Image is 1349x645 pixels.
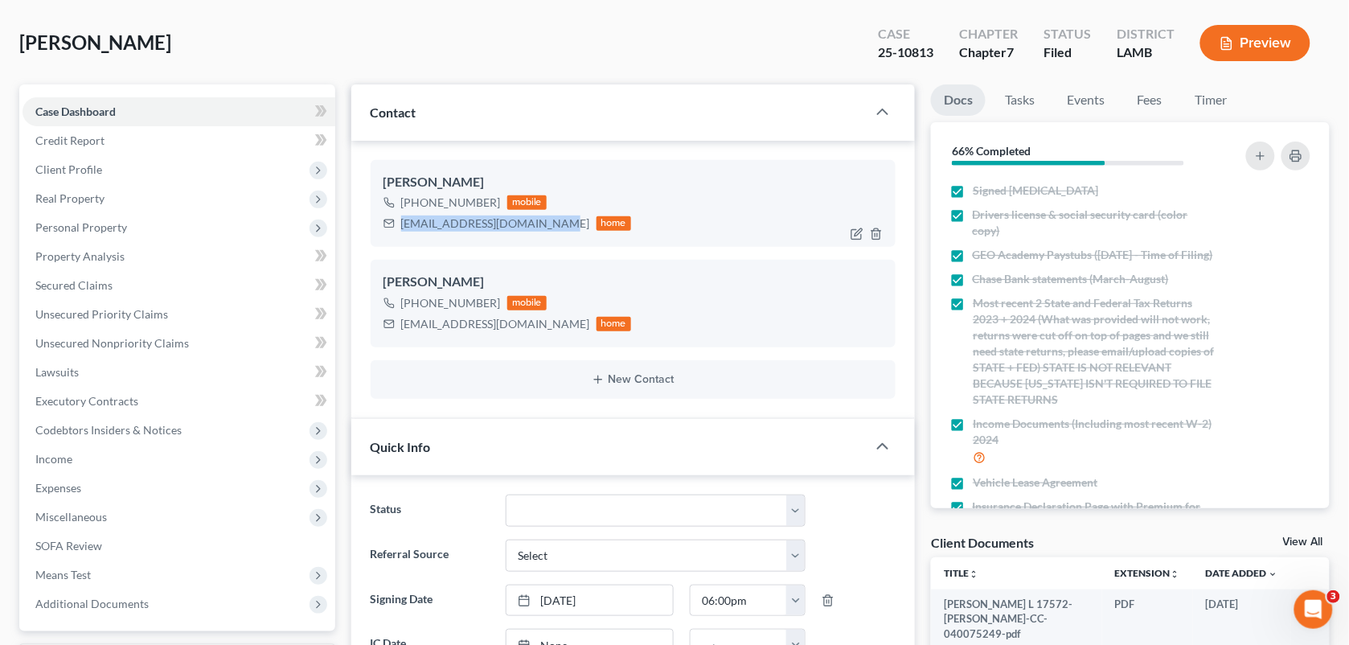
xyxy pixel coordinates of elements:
div: LAMB [1117,43,1175,62]
a: Property Analysis [23,242,335,271]
span: Miscellaneous [35,510,107,524]
div: [EMAIL_ADDRESS][DOMAIN_NAME] [401,216,590,232]
span: Codebtors Insiders & Notices [35,423,182,437]
a: Unsecured Priority Claims [23,300,335,329]
span: Executory Contracts [35,394,138,408]
span: Contact [371,105,416,120]
i: unfold_more [1171,569,1180,579]
a: Credit Report [23,126,335,155]
a: View All [1283,536,1323,548]
div: mobile [507,195,547,210]
span: Expenses [35,481,81,495]
a: Docs [931,84,986,116]
span: Property Analysis [35,249,125,263]
span: 7 [1007,44,1014,60]
span: Real Property [35,191,105,205]
a: Case Dashboard [23,97,335,126]
a: Fees [1124,84,1175,116]
a: Extensionunfold_more [1115,567,1180,579]
input: -- : -- [691,585,787,616]
div: 25-10813 [878,43,933,62]
span: Means Test [35,568,91,581]
a: Timer [1182,84,1240,116]
div: [PHONE_NUMBER] [401,195,501,211]
div: [EMAIL_ADDRESS][DOMAIN_NAME] [401,316,590,332]
span: [PERSON_NAME] [19,31,171,54]
div: District [1117,25,1175,43]
div: mobile [507,296,547,310]
span: Quick Info [371,439,431,454]
a: [DATE] [506,585,673,616]
a: Events [1054,84,1117,116]
span: Most recent 2 State and Federal Tax Returns 2023 + 2024 (What was provided will not work, returns... [973,295,1216,408]
button: Preview [1200,25,1310,61]
span: Chase Bank statements (March-August) [973,271,1169,287]
div: Case [878,25,933,43]
a: Tasks [992,84,1048,116]
span: Credit Report [35,134,105,147]
div: [PERSON_NAME] [383,273,884,292]
a: Secured Claims [23,271,335,300]
span: Client Profile [35,162,102,176]
label: Referral Source [363,540,498,572]
span: Lawsuits [35,365,79,379]
span: SOFA Review [35,539,102,553]
div: Filed [1044,43,1091,62]
i: unfold_more [969,569,978,579]
a: Unsecured Nonpriority Claims [23,329,335,358]
div: Status [1044,25,1091,43]
span: Secured Claims [35,278,113,292]
div: Client Documents [931,534,1034,551]
span: 3 [1327,590,1340,603]
span: GEO Academy Paystubs ([DATE] - Time of Filing) [973,247,1213,263]
span: Vehicle Lease Agreement [973,475,1097,491]
button: New Contact [383,373,884,386]
a: Date Added expand_more [1206,567,1278,579]
div: home [597,216,632,231]
span: Personal Property [35,220,127,234]
span: Unsecured Nonpriority Claims [35,336,189,350]
label: Status [363,495,498,527]
span: Income Documents (Including most recent W-2) 2024 [973,416,1216,448]
div: [PHONE_NUMBER] [401,295,501,311]
a: SOFA Review [23,532,335,561]
span: Case Dashboard [35,105,116,118]
i: expand_more [1269,569,1278,579]
div: Chapter [959,25,1018,43]
strong: 66% Completed [952,144,1031,158]
span: Insurance Declaration Page with Premium for All Vehicles [973,499,1216,531]
a: Titleunfold_more [944,567,978,579]
span: Drivers license & social security card (color copy) [973,207,1216,239]
a: Lawsuits [23,358,335,387]
span: Signed [MEDICAL_DATA] [973,183,1098,199]
a: Executory Contracts [23,387,335,416]
span: Additional Documents [35,597,149,610]
span: Income [35,452,72,466]
iframe: Intercom live chat [1294,590,1333,629]
div: Chapter [959,43,1018,62]
div: home [597,317,632,331]
span: Unsecured Priority Claims [35,307,168,321]
label: Signing Date [363,585,498,617]
div: [PERSON_NAME] [383,173,884,192]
